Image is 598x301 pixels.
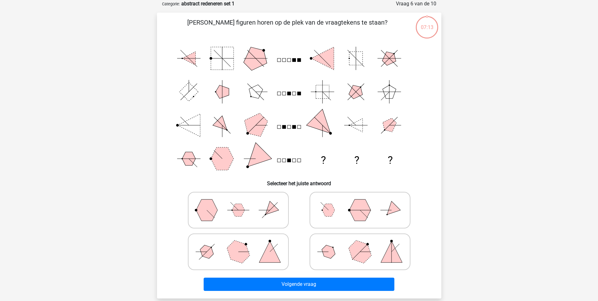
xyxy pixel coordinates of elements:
div: 07:13 [415,15,439,31]
strong: abstract redeneren set 1 [181,1,235,7]
text: ? [354,154,359,166]
small: Categorie: [162,2,180,6]
text: ? [388,154,393,166]
h6: Selecteer het juiste antwoord [167,175,431,186]
button: Volgende vraag [204,278,394,291]
p: [PERSON_NAME] figuren horen op de plek van de vraagtekens te staan? [167,18,408,37]
text: ? [321,154,326,166]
